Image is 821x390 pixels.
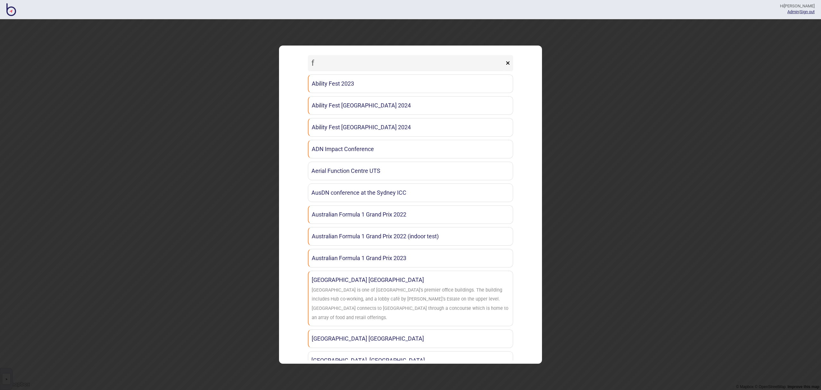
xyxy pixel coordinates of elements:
a: [GEOGRAPHIC_DATA] [GEOGRAPHIC_DATA] [308,329,513,348]
a: Ability Fest [GEOGRAPHIC_DATA] 2024 [308,118,513,137]
a: Australian Formula 1 Grand Prix 2022 [308,205,513,224]
span: | [787,9,800,14]
a: Aerial Function Centre UTS [308,162,513,180]
a: Ability Fest [GEOGRAPHIC_DATA] 2024 [308,96,513,115]
button: × [503,55,513,71]
a: Ability Fest 2023 [308,74,513,93]
input: Search locations by tag + name [308,55,504,71]
a: Australian Formula 1 Grand Prix 2022 (indoor test) [308,227,513,246]
img: BindiMaps CMS [6,3,16,16]
a: [GEOGRAPHIC_DATA], [GEOGRAPHIC_DATA] [308,351,513,370]
a: AusDN conference at the Sydney ICC [308,183,513,202]
div: Hi [PERSON_NAME] [780,3,815,9]
a: ADN Impact Conference [308,140,513,158]
div: Brookfield Place lobby is one of Sydney’s premier office buildings. The building includes Hub co-... [312,286,510,323]
a: Australian Formula 1 Grand Prix 2023 [308,249,513,267]
a: [GEOGRAPHIC_DATA] [GEOGRAPHIC_DATA][GEOGRAPHIC_DATA] is one of [GEOGRAPHIC_DATA]’s premier office... [308,271,513,326]
button: Sign out [800,9,815,14]
a: Admin [787,9,799,14]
